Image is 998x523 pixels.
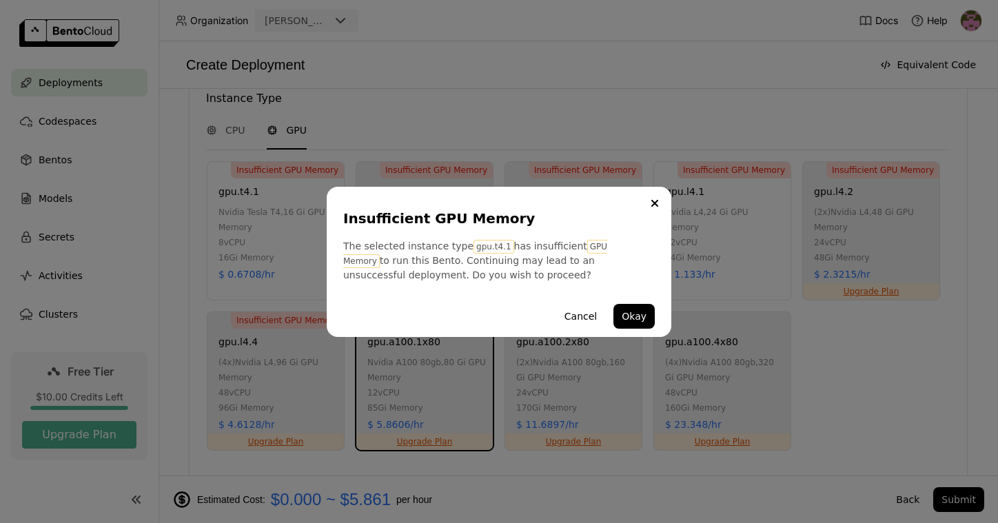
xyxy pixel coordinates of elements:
[343,240,607,268] span: GPU Memory
[473,240,513,254] span: gpu.t4.1
[343,209,649,228] div: Insufficient GPU Memory
[343,239,655,282] div: The selected instance type has insufficient to run this Bento. Continuing may lead to an unsucces...
[556,304,605,329] button: Cancel
[613,304,655,329] button: Okay
[327,187,671,337] div: dialog
[646,195,663,212] button: Close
